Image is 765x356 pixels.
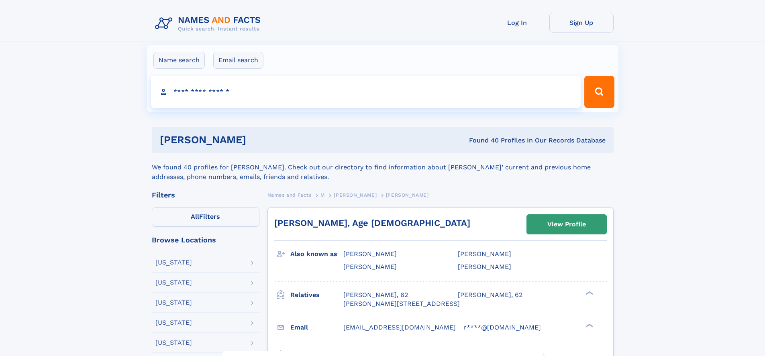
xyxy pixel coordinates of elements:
[343,291,408,299] a: [PERSON_NAME], 62
[386,192,429,198] span: [PERSON_NAME]
[343,263,397,271] span: [PERSON_NAME]
[191,213,199,220] span: All
[334,190,377,200] a: [PERSON_NAME]
[343,299,460,308] a: [PERSON_NAME][STREET_ADDRESS]
[343,323,456,331] span: [EMAIL_ADDRESS][DOMAIN_NAME]
[155,259,192,266] div: [US_STATE]
[357,136,606,145] div: Found 40 Profiles In Our Records Database
[155,340,192,346] div: [US_STATE]
[290,247,343,261] h3: Also known as
[155,279,192,286] div: [US_STATE]
[155,299,192,306] div: [US_STATE]
[290,321,343,334] h3: Email
[320,192,325,198] span: M
[213,52,263,69] label: Email search
[334,192,377,198] span: [PERSON_NAME]
[152,13,267,35] img: Logo Names and Facts
[458,263,511,271] span: [PERSON_NAME]
[584,323,594,328] div: ❯
[152,236,259,244] div: Browse Locations
[549,13,614,33] a: Sign Up
[320,190,325,200] a: M
[151,76,581,108] input: search input
[267,190,312,200] a: Names and Facts
[485,13,549,33] a: Log In
[152,191,259,199] div: Filters
[274,218,470,228] a: [PERSON_NAME], Age [DEMOGRAPHIC_DATA]
[458,291,522,299] a: [PERSON_NAME], 62
[527,215,606,234] a: View Profile
[343,250,397,258] span: [PERSON_NAME]
[153,52,205,69] label: Name search
[458,250,511,258] span: [PERSON_NAME]
[547,215,586,234] div: View Profile
[152,153,614,182] div: We found 40 profiles for [PERSON_NAME]. Check out our directory to find information about [PERSON...
[152,207,259,227] label: Filters
[160,135,358,145] h1: [PERSON_NAME]
[584,290,594,295] div: ❯
[155,319,192,326] div: [US_STATE]
[584,76,614,108] button: Search Button
[290,288,343,302] h3: Relatives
